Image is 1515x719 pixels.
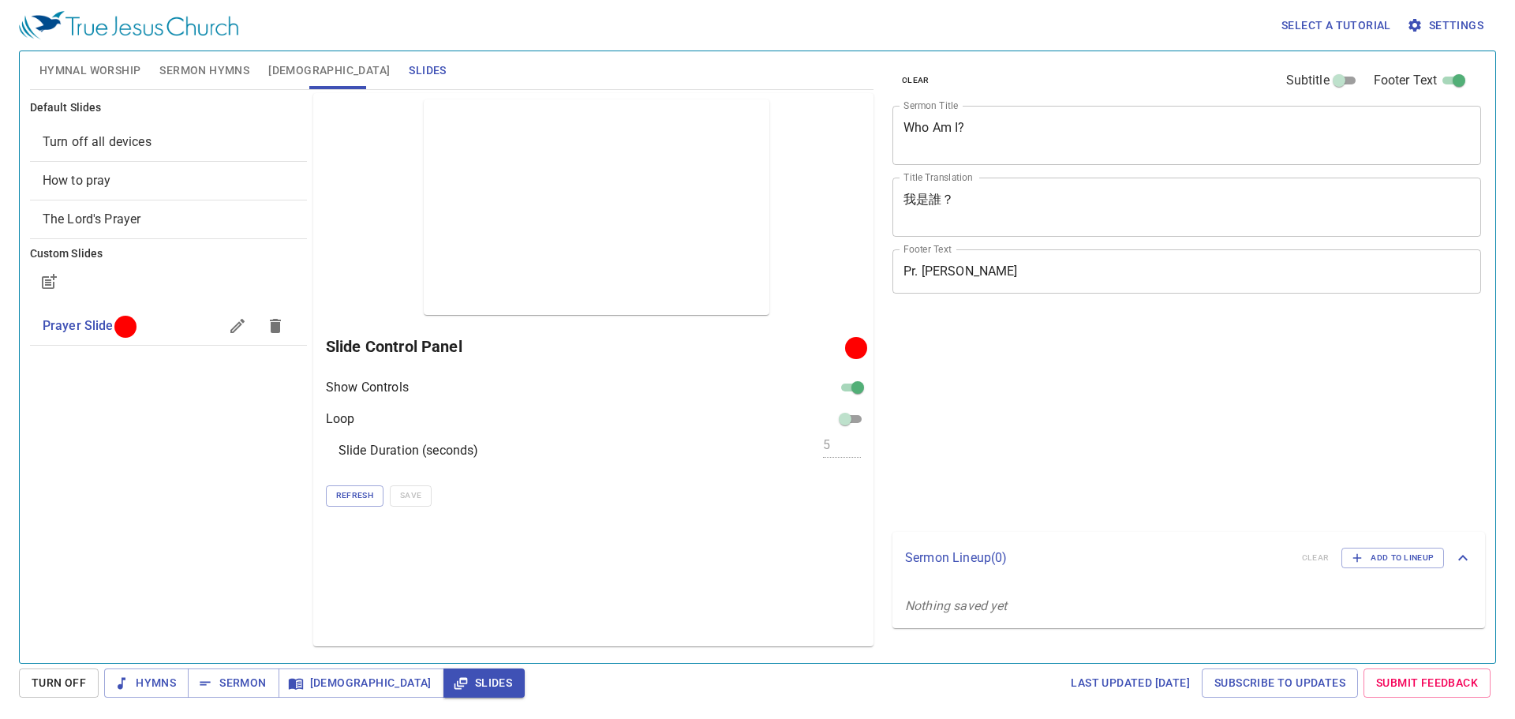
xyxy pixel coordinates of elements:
span: Footer Text [1374,71,1438,90]
span: Last updated [DATE] [1071,673,1190,693]
iframe: from-child [886,310,1365,526]
button: Refresh [326,485,383,506]
span: [object Object] [43,212,141,227]
img: True Jesus Church [19,11,238,39]
textarea: 我是誰？ [903,192,1470,222]
span: Subscribe to Updates [1214,673,1345,693]
div: Prayer Slide [30,307,307,345]
button: Select a tutorial [1275,11,1397,40]
span: Select a tutorial [1281,16,1391,36]
span: Add to Lineup [1352,551,1434,565]
h6: Custom Slides [30,245,307,263]
button: Sermon [188,668,279,698]
div: How to pray [30,162,307,200]
p: Slide Duration (seconds) [339,441,479,460]
span: Slides [409,61,446,81]
div: The Lord's Prayer [30,200,307,238]
div: Sermon Lineup(0)clearAdd to Lineup [892,532,1485,584]
a: Last updated [DATE] [1064,668,1196,698]
span: Hymns [117,673,176,693]
p: Loop [326,410,355,429]
span: Sermon [200,673,266,693]
span: Turn Off [32,673,86,693]
button: Settings [1404,11,1490,40]
button: Hymns [104,668,189,698]
span: Prayer Slide [43,318,114,333]
textarea: Who Am I? [903,120,1470,150]
p: Show Controls [326,378,409,397]
span: [DEMOGRAPHIC_DATA] [268,61,390,81]
span: Refresh [336,489,373,503]
span: [object Object] [43,134,151,149]
span: [object Object] [43,173,111,188]
button: Slides [443,668,525,698]
button: Turn Off [19,668,99,698]
span: Hymnal Worship [39,61,141,81]
span: [DEMOGRAPHIC_DATA] [291,673,432,693]
h6: Default Slides [30,99,307,117]
button: clear [892,71,939,90]
span: Settings [1410,16,1483,36]
div: Turn off all devices [30,123,307,161]
span: clear [902,73,930,88]
p: Sermon Lineup ( 0 ) [905,549,1289,567]
a: Submit Feedback [1363,668,1491,698]
button: [DEMOGRAPHIC_DATA] [279,668,444,698]
span: Subtitle [1286,71,1330,90]
button: Add to Lineup [1341,548,1444,568]
span: Sermon Hymns [159,61,249,81]
span: Slides [456,673,512,693]
a: Subscribe to Updates [1202,668,1358,698]
i: Nothing saved yet [905,598,1008,613]
h6: Slide Control Panel [326,334,851,359]
span: Submit Feedback [1376,673,1478,693]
